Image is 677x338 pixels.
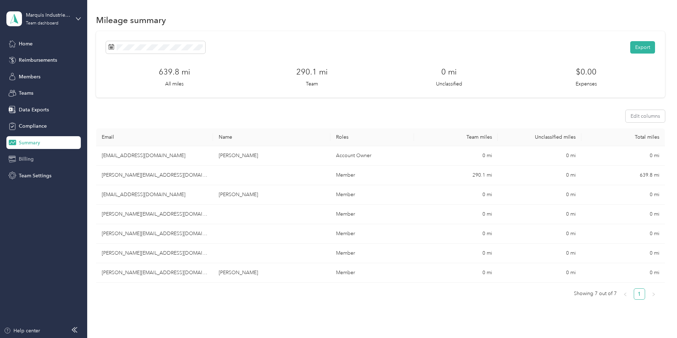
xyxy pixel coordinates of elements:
[651,292,656,297] span: right
[213,128,330,146] th: Name
[581,224,665,244] td: 0 mi
[330,224,414,244] td: Member
[19,122,47,130] span: Compliance
[96,146,213,166] td: accounting@marquisindustries.com
[626,110,665,122] button: Edit columns
[96,224,213,244] td: joanna@marquisfinecabinetry.com
[330,146,414,166] td: Account Owner
[96,166,213,185] td: sean@marquisfinecabinetry.com
[581,263,665,283] td: 0 mi
[330,128,414,146] th: Roles
[213,146,330,166] td: Nick Zargari
[19,106,49,113] span: Data Exports
[581,185,665,205] td: 0 mi
[19,172,51,179] span: Team Settings
[296,66,328,78] h3: 290.1 mi
[26,21,58,26] div: Team dashboard
[213,185,330,205] td: Feather Nolan
[414,146,498,166] td: 0 mi
[498,146,581,166] td: 0 mi
[330,205,414,224] td: Member
[414,205,498,224] td: 0 mi
[26,11,70,19] div: Marquis Industries, Inc.
[574,288,617,299] span: Showing 7 out of 7
[623,292,627,297] span: left
[96,205,213,224] td: janelle@marquisfinecabinetry.com
[19,89,33,97] span: Teams
[159,66,190,78] h3: 639.8 mi
[634,289,645,299] a: 1
[498,128,581,146] th: Unclassified miles
[498,185,581,205] td: 0 mi
[96,16,166,24] h1: Mileage summary
[581,244,665,263] td: 0 mi
[498,224,581,244] td: 0 mi
[581,128,665,146] th: Total miles
[581,166,665,185] td: 639.8 mi
[576,80,597,88] p: Expenses
[19,155,34,163] span: Billing
[306,80,318,88] p: Team
[330,185,414,205] td: Member
[19,40,33,48] span: Home
[96,263,213,283] td: eduardo@marquisfinecabinetry.com
[498,244,581,263] td: 0 mi
[414,224,498,244] td: 0 mi
[498,166,581,185] td: 0 mi
[498,263,581,283] td: 0 mi
[414,128,498,146] th: Team miles
[213,263,330,283] td: Eduardo Pinto
[330,263,414,283] td: Member
[414,166,498,185] td: 290.1 mi
[637,298,677,338] iframe: Everlance-gr Chat Button Frame
[96,128,213,146] th: Email
[19,73,40,81] span: Members
[414,244,498,263] td: 0 mi
[441,66,457,78] h3: 0 mi
[96,244,213,263] td: vincent@marquisfinecabinetry.com
[330,166,414,185] td: Member
[96,185,213,205] td: feather@marquisfinecabinetry.com
[4,327,40,334] button: Help center
[19,139,40,146] span: Summary
[414,185,498,205] td: 0 mi
[165,80,184,88] p: All miles
[436,80,462,88] p: Unclassified
[648,288,659,300] button: right
[620,288,631,300] button: left
[498,205,581,224] td: 0 mi
[630,41,655,54] button: Export
[581,146,665,166] td: 0 mi
[648,288,659,300] li: Next Page
[414,263,498,283] td: 0 mi
[330,244,414,263] td: Member
[581,205,665,224] td: 0 mi
[19,56,57,64] span: Reimbursements
[576,66,597,78] h3: $0.00
[620,288,631,300] li: Previous Page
